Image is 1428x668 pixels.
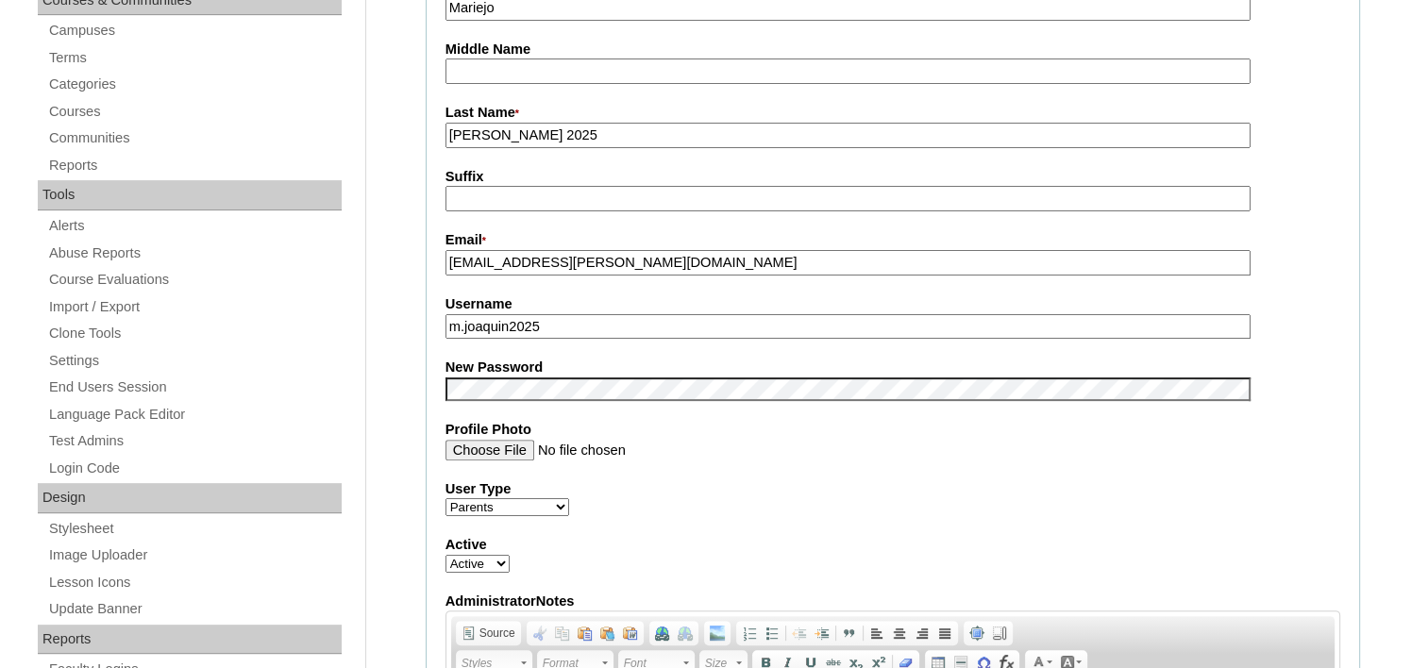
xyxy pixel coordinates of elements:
label: Suffix [445,167,1340,187]
a: Maximize [966,623,988,643]
a: Insert/Remove Bulleted List [761,623,783,643]
a: Terms [47,46,342,70]
a: Paste as plain text [596,623,619,643]
a: Alerts [47,214,342,238]
a: Update Banner [47,597,342,621]
a: Cut [529,623,551,643]
a: Lesson Icons [47,571,342,594]
a: Block Quote [838,623,861,643]
a: Unlink [674,623,697,643]
div: Design [38,483,342,513]
a: End Users Session [47,376,342,399]
a: Insert/Remove Numbered List [738,623,761,643]
label: Email [445,230,1340,251]
label: New Password [445,358,1340,377]
a: Align Left [865,623,888,643]
label: Last Name [445,103,1340,124]
a: Center [888,623,911,643]
label: Username [445,294,1340,314]
a: Abuse Reports [47,242,342,265]
label: AdministratorNotes [445,592,1340,611]
a: Communities [47,126,342,150]
a: Justify [933,623,956,643]
a: Add Image [706,623,729,643]
span: Source [477,626,515,641]
a: Link [651,623,674,643]
a: Course Evaluations [47,268,342,292]
a: Login Code [47,457,342,480]
label: Middle Name [445,40,1340,59]
a: Copy [551,623,574,643]
a: Paste [574,623,596,643]
div: Reports [38,625,342,655]
label: Profile Photo [445,420,1340,440]
a: Courses [47,100,342,124]
a: Increase Indent [811,623,833,643]
label: Active [445,535,1340,555]
a: Import / Export [47,295,342,319]
a: Language Pack Editor [47,403,342,426]
a: Align Right [911,623,933,643]
a: Source [458,623,519,643]
a: Show Blocks [988,623,1011,643]
a: Categories [47,73,342,96]
a: Clone Tools [47,322,342,345]
div: Tools [38,180,342,210]
a: Paste from Word [619,623,642,643]
a: Test Admins [47,429,342,453]
a: Stylesheet [47,517,342,541]
a: Settings [47,349,342,373]
a: Image Uploader [47,543,342,567]
a: Campuses [47,19,342,42]
a: Decrease Indent [788,623,811,643]
a: Reports [47,154,342,177]
label: User Type [445,479,1340,499]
